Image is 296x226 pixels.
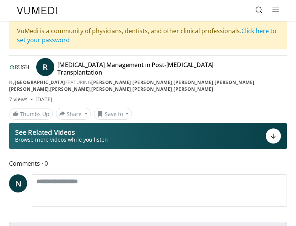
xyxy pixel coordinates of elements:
[9,108,53,120] a: Thumbs Up
[9,86,49,92] a: [PERSON_NAME]
[215,79,255,86] a: [PERSON_NAME]
[15,136,108,144] span: Browse more videos while you listen
[17,7,57,14] img: VuMedi Logo
[173,86,213,92] a: [PERSON_NAME]
[36,58,54,76] a: R
[15,128,108,136] p: See Related Videos
[91,86,131,92] a: [PERSON_NAME]
[9,96,28,103] span: 7 views
[94,108,132,120] button: Save to
[56,108,91,120] button: Share
[9,61,30,73] img: Rush University Medical Center
[15,79,65,86] a: [GEOGRAPHIC_DATA]
[132,86,172,92] a: [PERSON_NAME]
[9,159,287,168] span: Comments 0
[9,174,27,192] a: N
[50,86,90,92] a: [PERSON_NAME]
[9,21,287,49] div: VuMedi is a community of physicians, dentists, and other clinical professionals.
[173,79,213,86] a: [PERSON_NAME]
[9,123,287,149] button: See Related Videos Browse more videos while you listen
[9,79,287,93] div: By FEATURING , , , , , , ,
[57,61,255,76] h4: [MEDICAL_DATA] Management in Post-[MEDICAL_DATA] Transplantation
[91,79,172,86] a: [PERSON_NAME] [PERSON_NAME]
[35,96,52,103] div: [DATE]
